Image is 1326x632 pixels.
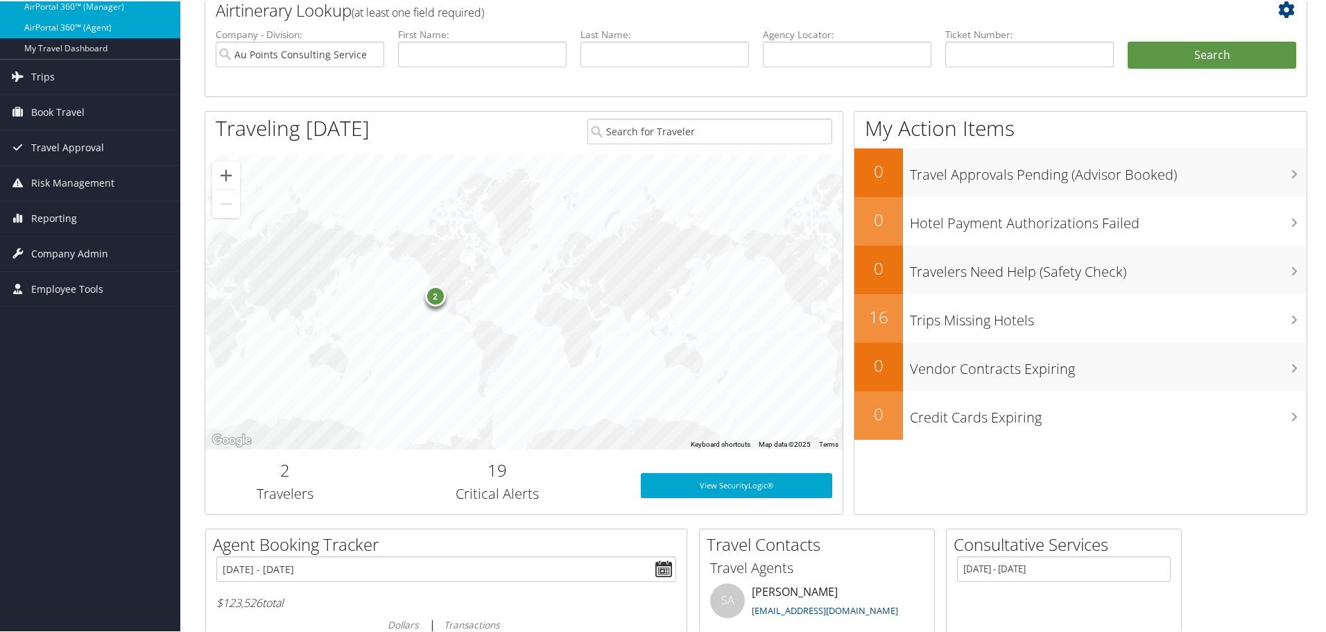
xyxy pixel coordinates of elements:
button: Search [1128,40,1296,68]
a: Terms (opens in new tab) [819,439,838,447]
span: Company Admin [31,235,108,270]
li: [PERSON_NAME] [703,582,931,627]
h2: 0 [854,158,903,182]
span: Trips [31,58,55,93]
label: Company - Division: [216,26,384,40]
span: Risk Management [31,164,114,199]
div: SA [710,582,745,617]
h3: Trips Missing Hotels [910,302,1307,329]
h3: Hotel Payment Authorizations Failed [910,205,1307,232]
button: Zoom out [212,189,240,216]
img: Google [209,430,255,448]
h2: 16 [854,304,903,327]
h3: Travelers [216,483,354,502]
span: $123,526 [216,594,262,609]
div: 2 [424,284,445,305]
span: Employee Tools [31,271,103,305]
h3: Credit Cards Expiring [910,400,1307,426]
label: Ticket Number: [945,26,1114,40]
button: Keyboard shortcuts [691,438,750,448]
h6: total [216,594,676,609]
span: (at least one field required) [352,3,484,19]
h2: 2 [216,457,354,481]
div: | [216,615,676,632]
h2: 0 [854,207,903,230]
a: 0Vendor Contracts Expiring [854,341,1307,390]
h2: 0 [854,255,903,279]
a: Open this area in Google Maps (opens a new window) [209,430,255,448]
h1: My Action Items [854,112,1307,142]
h3: Travelers Need Help (Safety Check) [910,254,1307,280]
h1: Traveling [DATE] [216,112,370,142]
i: Transactions [444,617,499,630]
h2: 19 [375,457,620,481]
h2: 0 [854,401,903,425]
h2: Travel Contacts [707,531,934,555]
label: Agency Locator: [763,26,931,40]
a: 0Hotel Payment Authorizations Failed [854,196,1307,244]
h2: 0 [854,352,903,376]
a: 0Credit Cards Expiring [854,390,1307,438]
h2: Consultative Services [954,531,1181,555]
h3: Travel Agents [710,557,924,577]
a: 0Travel Approvals Pending (Advisor Booked) [854,147,1307,196]
span: Map data ©2025 [759,439,811,447]
a: 16Trips Missing Hotels [854,293,1307,341]
label: First Name: [398,26,567,40]
label: Last Name: [580,26,749,40]
h3: Travel Approvals Pending (Advisor Booked) [910,157,1307,183]
span: Reporting [31,200,77,234]
h3: Critical Alerts [375,483,620,502]
a: View SecurityLogic® [641,472,832,497]
button: Zoom in [212,160,240,188]
span: Book Travel [31,94,85,128]
a: 0Travelers Need Help (Safety Check) [854,244,1307,293]
h2: Agent Booking Tracker [213,531,687,555]
i: Dollars [388,617,418,630]
span: Travel Approval [31,129,104,164]
h3: Vendor Contracts Expiring [910,351,1307,377]
input: Search for Traveler [587,117,832,143]
a: [EMAIL_ADDRESS][DOMAIN_NAME] [752,603,898,615]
